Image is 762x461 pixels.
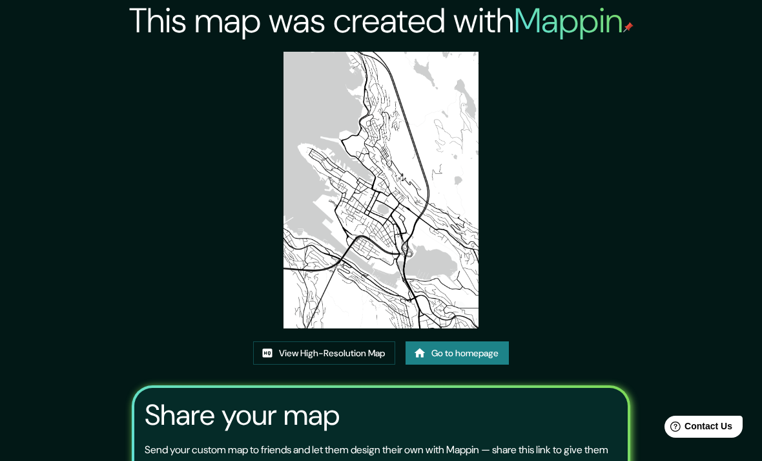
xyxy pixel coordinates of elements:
iframe: Help widget launcher [647,411,748,447]
img: mappin-pin [623,22,633,32]
img: created-map [283,52,479,328]
h3: Share your map [145,398,340,432]
a: Go to homepage [406,341,509,365]
a: View High-Resolution Map [253,341,395,365]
